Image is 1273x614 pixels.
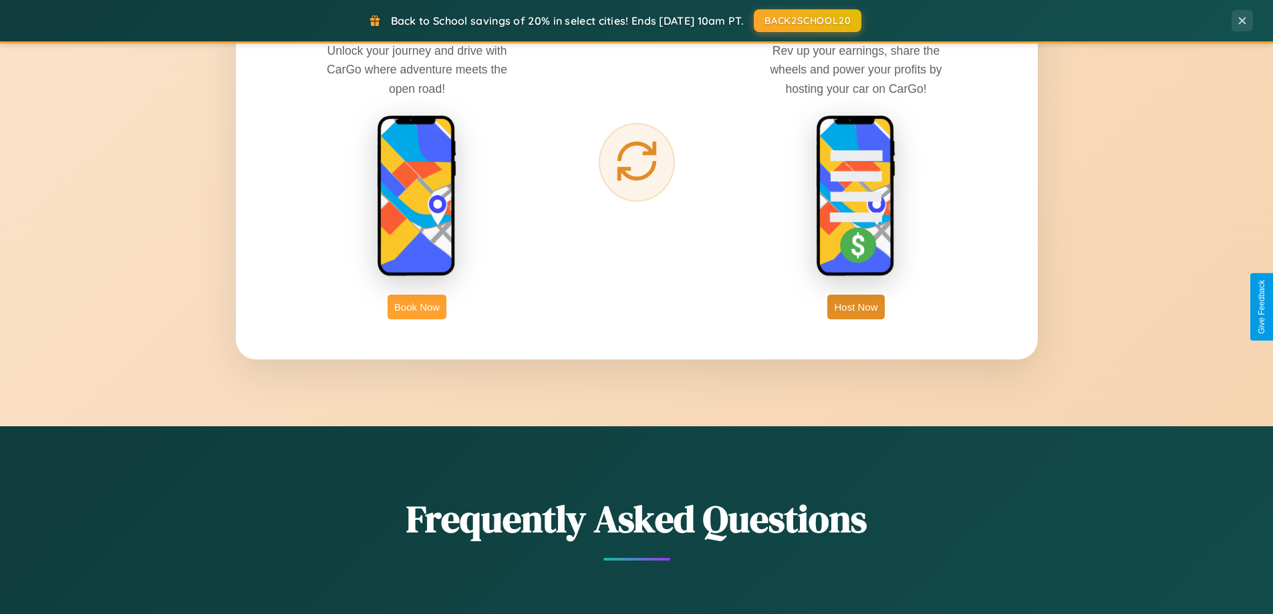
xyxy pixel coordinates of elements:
p: Unlock your journey and drive with CarGo where adventure meets the open road! [317,41,517,98]
img: host phone [816,115,896,278]
p: Rev up your earnings, share the wheels and power your profits by hosting your car on CarGo! [756,41,956,98]
h2: Frequently Asked Questions [236,493,1038,545]
img: rent phone [377,115,457,278]
button: BACK2SCHOOL20 [754,9,861,32]
span: Back to School savings of 20% in select cities! Ends [DATE] 10am PT. [391,14,744,27]
button: Book Now [388,295,446,319]
button: Host Now [827,295,884,319]
div: Give Feedback [1257,280,1266,334]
